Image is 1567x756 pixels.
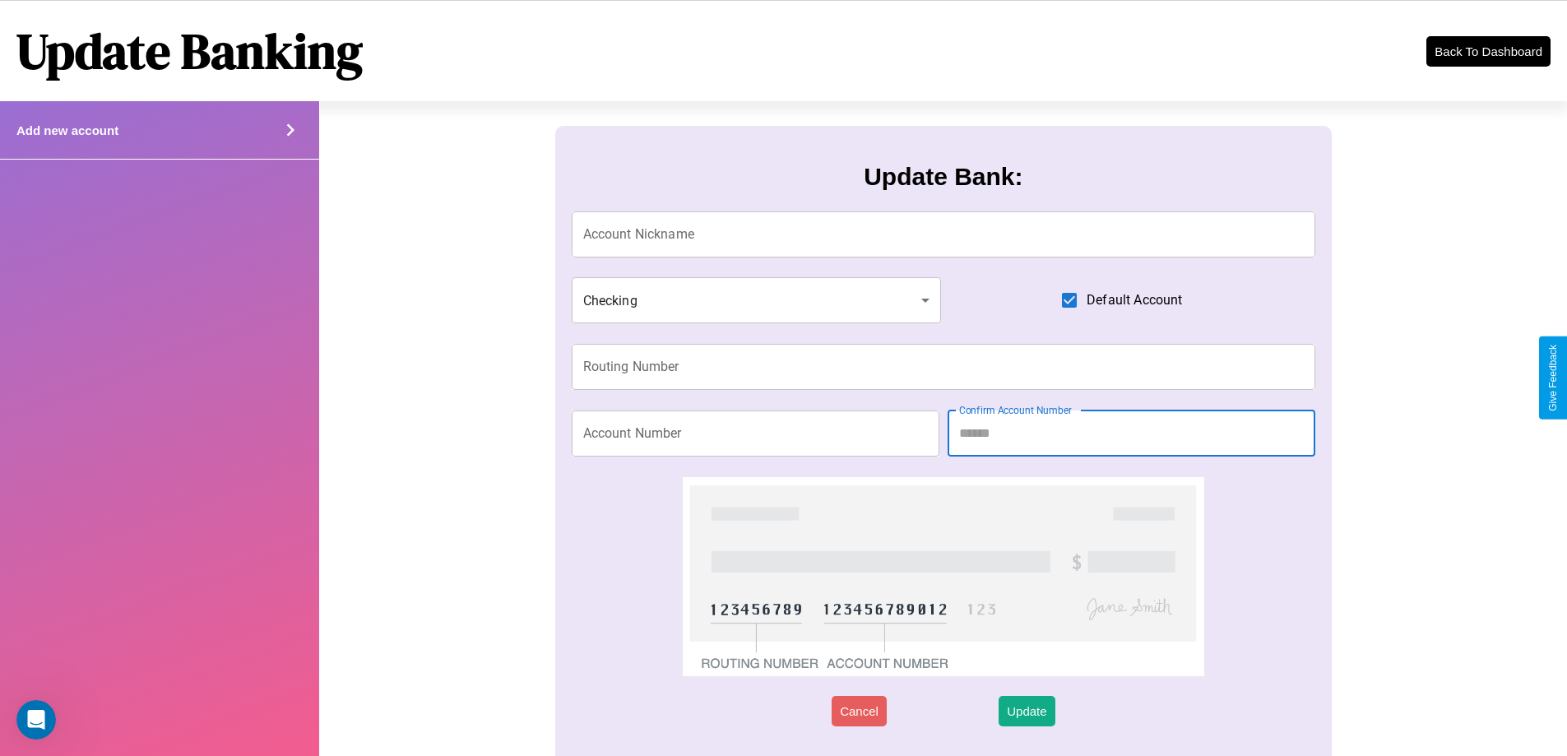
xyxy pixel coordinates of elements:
[1426,36,1551,67] button: Back To Dashboard
[16,700,56,740] iframe: Intercom live chat
[864,163,1022,191] h3: Update Bank:
[959,403,1072,417] label: Confirm Account Number
[1547,345,1559,411] div: Give Feedback
[999,696,1055,726] button: Update
[832,696,887,726] button: Cancel
[16,17,363,85] h1: Update Banking
[16,123,118,137] h4: Add new account
[1087,290,1182,310] span: Default Account
[572,277,942,323] div: Checking
[683,477,1203,676] img: check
